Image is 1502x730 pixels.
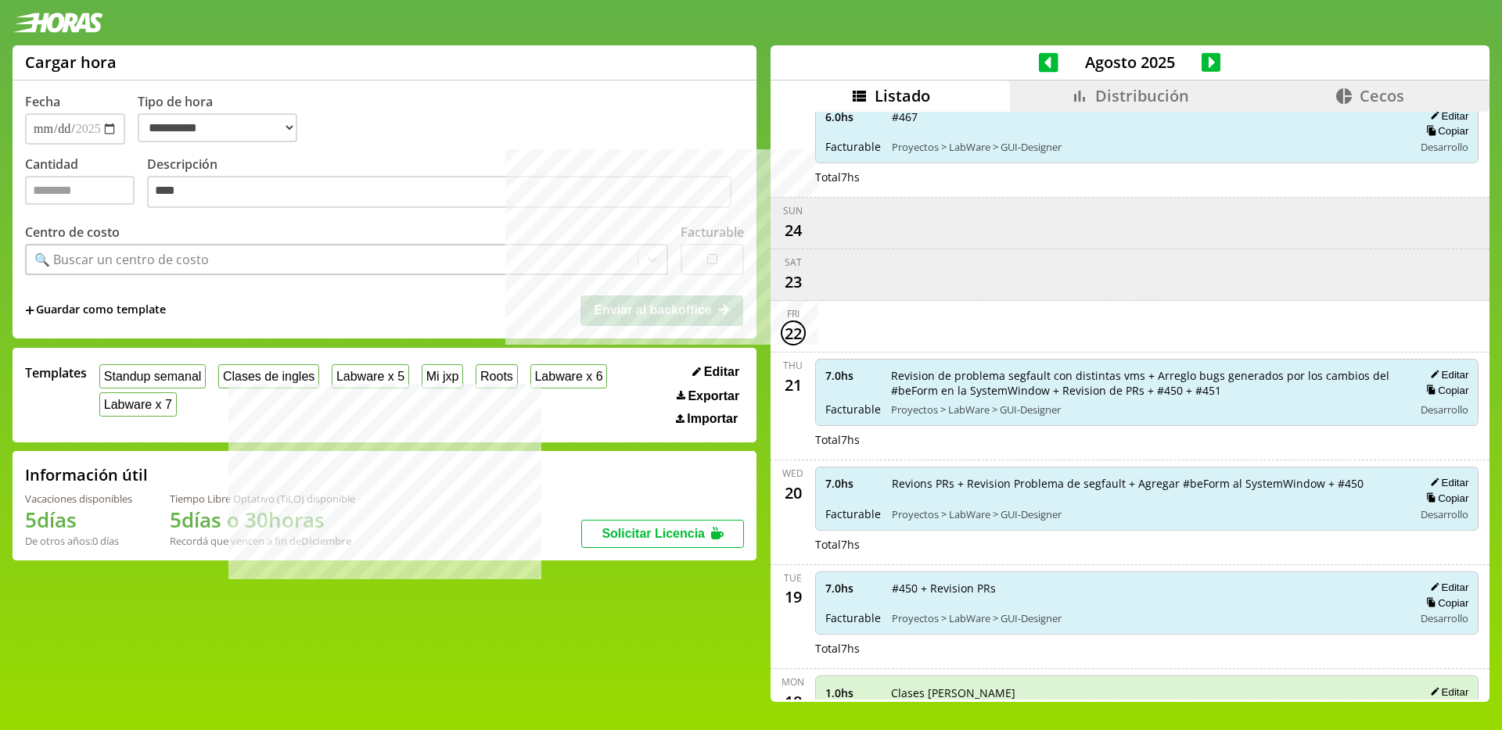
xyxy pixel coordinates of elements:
button: Mi jxp [422,364,463,388]
span: 7.0 hs [825,476,881,491]
button: Labware x 7 [99,392,177,417]
h2: Información útil [25,464,148,485]
span: Agosto 2025 [1058,52,1202,73]
span: Facturable [825,610,881,625]
div: 23 [781,269,806,294]
label: Tipo de hora [138,93,310,145]
span: Distribución [1095,85,1189,106]
button: Editar [688,364,744,380]
div: Fri [787,307,800,320]
div: 24 [781,217,806,242]
div: 21 [781,372,806,397]
span: 1.0 hs [825,685,880,700]
button: Copiar [1421,596,1468,610]
button: Copiar [1421,124,1468,138]
div: Vacaciones disponibles [25,492,132,506]
span: Listado [875,85,930,106]
span: +Guardar como template [25,302,166,319]
div: scrollable content [771,112,1489,700]
div: Total 7 hs [815,641,1479,656]
span: Cecos [1360,85,1404,106]
button: Exportar [672,388,744,404]
span: #467 [892,109,1403,124]
span: 7.0 hs [825,581,881,596]
label: Centro de costo [25,224,120,241]
input: Cantidad [25,176,135,205]
span: Solicitar Licencia [602,527,705,540]
button: Roots [476,364,517,388]
span: 7.0 hs [825,368,880,383]
span: Proyectos > LabWare > GUI-Designer [892,611,1403,625]
b: Diciembre [301,534,351,548]
span: Facturable [825,139,881,154]
span: Proyectos > LabWare > GUI-Designer [892,140,1403,154]
button: Editar [1425,581,1468,594]
label: Cantidad [25,156,147,213]
div: De otros años: 0 días [25,534,132,548]
button: Editar [1425,685,1468,699]
div: Thu [783,359,803,372]
div: Total 7 hs [815,537,1479,552]
div: 19 [781,585,806,610]
span: Templates [25,364,87,381]
span: Facturable [825,402,880,417]
div: Sun [783,204,803,217]
label: Facturable [681,224,744,241]
span: Desarrollo [1421,403,1468,417]
button: Labware x 5 [332,364,409,388]
img: logotipo [13,13,103,33]
span: + [25,302,34,319]
div: 🔍 Buscar un centro de costo [34,251,209,268]
button: Editar [1425,368,1468,381]
button: Editar [1425,476,1468,489]
div: 20 [781,480,806,505]
div: Total 7 hs [815,432,1479,447]
div: Recordá que vencen a fin de [170,534,355,548]
span: #450 + Revision PRs [892,581,1403,596]
span: Proyectos > LabWare > GUI-Designer [892,507,1403,521]
span: Revision de problema segfault con distintas vms + Arreglo bugs generados por los cambios del #beF... [891,368,1403,398]
textarea: Descripción [147,176,731,209]
div: Tue [784,571,802,585]
label: Descripción [147,156,744,213]
span: Revions PRs + Revision Problema de segfault + Agregar #beForm al SystemWindow + #450 [892,476,1403,491]
button: Copiar [1421,492,1468,505]
div: Total 7 hs [815,170,1479,184]
button: Editar [1425,109,1468,123]
span: Proyectos > LabWare > GUI-Designer [891,403,1403,417]
span: Desarrollo [1421,611,1468,625]
div: Wed [782,467,803,480]
h1: 5 días o 30 horas [170,506,355,534]
span: Desarrollo [1421,140,1468,154]
h1: Cargar hora [25,52,117,73]
div: Mon [782,675,804,689]
span: Clases [PERSON_NAME] [891,685,1403,700]
div: Sat [785,256,802,269]
h1: 5 días [25,506,132,534]
div: 22 [781,320,806,345]
span: Desarrollo [1421,507,1468,521]
span: Editar [704,365,739,379]
span: 6.0 hs [825,109,881,124]
span: Importar [687,412,738,426]
select: Tipo de hora [138,113,297,142]
div: 18 [781,689,806,714]
button: Clases de ingles [218,364,319,388]
button: Standup semanal [99,364,206,388]
div: Tiempo Libre Optativo (TiLO) disponible [170,492,355,506]
span: Facturable [825,506,881,521]
button: Copiar [1421,384,1468,397]
button: Labware x 6 [530,364,608,388]
button: Solicitar Licencia [581,520,744,548]
label: Fecha [25,93,60,110]
span: Exportar [688,389,739,403]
